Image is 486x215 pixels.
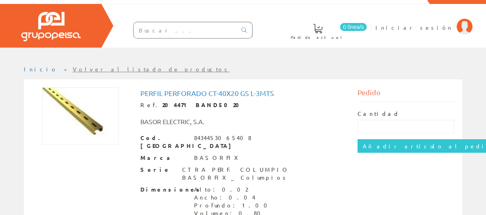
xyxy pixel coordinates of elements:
[42,87,119,144] img: Foto artículo Perfil Perforado Ct-40x20 Gs L-3mts (192x143.62204724409)
[194,194,272,202] div: Ancho: 0.04
[194,186,272,194] div: Alto: 0.02
[140,101,346,109] div: Ref.
[162,101,245,108] strong: 204471 BAND5020
[358,87,454,102] div: Pedido
[21,12,81,41] img: Grupo Peisa
[194,154,243,162] div: BASORFIX
[134,117,261,126] div: BASOR ELECTRIC, S.A.
[140,154,188,162] span: Marca
[194,134,251,142] div: 8434453065408
[291,33,345,41] span: Pedido actual
[24,65,58,73] a: Inicio
[375,23,453,31] span: Iniciar sesión
[375,17,472,25] a: Iniciar sesión
[140,134,188,150] span: Cod. [GEOGRAPHIC_DATA]
[182,166,346,182] div: CT RA PERF. COLUMPIO BASORFIX_ Columpios
[134,22,237,38] input: Buscar ...
[340,23,367,31] span: 0 línea/s
[140,166,176,174] span: Serie
[73,65,230,73] a: Volver al listado de productos
[194,202,272,209] div: Profundo: 1.00
[358,110,400,118] label: Cantidad
[140,186,188,194] span: Dimensiones
[140,89,346,97] h1: Perfil Perforado Ct-40x20 Gs L-3mts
